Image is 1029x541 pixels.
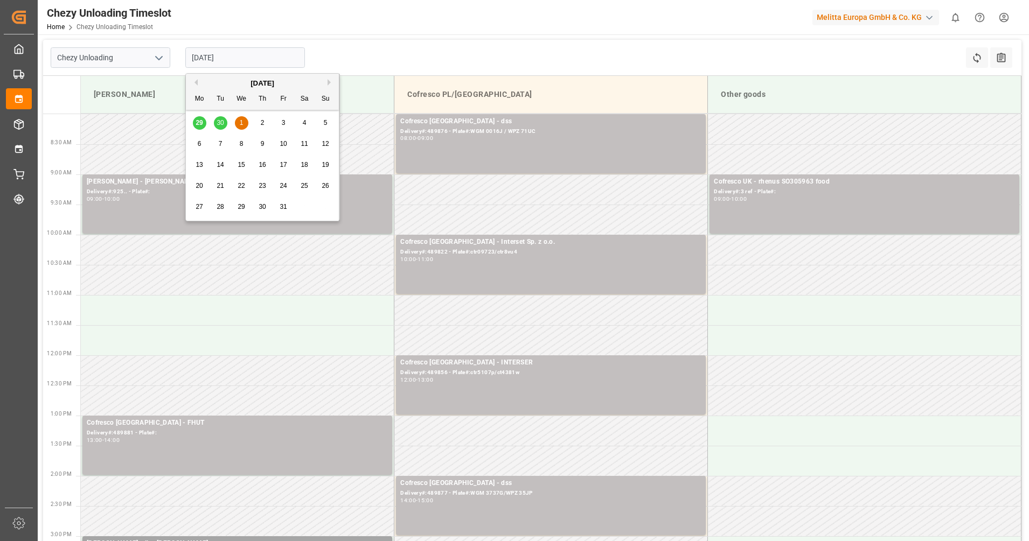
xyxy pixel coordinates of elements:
div: Delivery#:489877 - Plate#:WGM 3737G/WPZ 35JP [400,489,701,498]
span: 21 [217,182,224,189]
div: Choose Wednesday, October 1st, 2025 [235,116,248,130]
span: 9:30 AM [51,200,72,206]
span: 10 [280,140,287,147]
div: [DATE] [186,78,339,89]
span: 25 [301,182,308,189]
div: Choose Sunday, October 26th, 2025 [319,179,332,193]
div: Choose Saturday, October 4th, 2025 [298,116,311,130]
div: Choose Sunday, October 12th, 2025 [319,137,332,151]
div: Delivery#:489881 - Plate#: [87,428,388,438]
div: Choose Monday, October 20th, 2025 [193,179,206,193]
span: 3 [282,119,286,127]
span: 1:30 PM [51,441,72,447]
button: open menu [150,50,166,66]
div: 11:00 [418,257,433,262]
div: 12:00 [400,377,416,382]
div: 10:00 [104,196,120,201]
div: Choose Monday, October 27th, 2025 [193,200,206,214]
span: 18 [301,161,308,168]
div: Choose Friday, October 3rd, 2025 [277,116,290,130]
div: Delivery#:489876 - Plate#:WGM 0016J / WPZ 71UC [400,127,701,136]
div: Choose Friday, October 31st, 2025 [277,200,290,214]
span: 8 [240,140,244,147]
button: show 0 new notifications [943,5,968,30]
span: 16 [259,161,266,168]
span: 19 [322,161,329,168]
div: 13:00 [87,438,102,442]
div: Cofresco [GEOGRAPHIC_DATA] - INTERSER [400,357,701,368]
div: Tu [214,93,227,106]
div: 09:00 [418,136,433,140]
span: 10:30 AM [47,260,72,266]
span: 8:30 AM [51,139,72,145]
span: 1 [240,119,244,127]
input: DD.MM.YYYY [185,47,305,68]
div: Choose Friday, October 24th, 2025 [277,179,290,193]
span: 9 [261,140,265,147]
span: 29 [238,203,245,210]
span: 11 [301,140,308,147]
span: 13 [196,161,203,168]
div: Choose Friday, October 17th, 2025 [277,158,290,172]
div: Choose Thursday, October 30th, 2025 [256,200,269,214]
div: Chezy Unloading Timeslot [47,5,171,21]
div: Delivery#:489822 - Plate#:ctr09723/ctr8vu4 [400,248,701,257]
span: 4 [303,119,307,127]
div: Cofresco [GEOGRAPHIC_DATA] - FHUT [87,418,388,428]
div: Fr [277,93,290,106]
div: Cofresco [GEOGRAPHIC_DATA] - dss [400,116,701,127]
div: Choose Wednesday, October 22nd, 2025 [235,179,248,193]
div: 08:00 [400,136,416,140]
span: 15 [238,161,245,168]
span: 6 [198,140,201,147]
div: Choose Sunday, October 5th, 2025 [319,116,332,130]
span: 27 [196,203,203,210]
div: - [416,136,418,140]
span: 2 [261,119,265,127]
div: Choose Sunday, October 19th, 2025 [319,158,332,172]
div: Choose Thursday, October 16th, 2025 [256,158,269,172]
div: Choose Thursday, October 2nd, 2025 [256,116,269,130]
span: 11:00 AM [47,290,72,296]
div: - [416,257,418,262]
span: 14 [217,161,224,168]
div: Choose Saturday, October 25th, 2025 [298,179,311,193]
div: Cofresco [GEOGRAPHIC_DATA] - dss [400,478,701,489]
div: Choose Wednesday, October 29th, 2025 [235,200,248,214]
div: - [102,438,104,442]
div: Sa [298,93,311,106]
div: [PERSON_NAME] [89,85,385,104]
div: Cofresco PL/[GEOGRAPHIC_DATA] [403,85,699,104]
div: Th [256,93,269,106]
span: 24 [280,182,287,189]
span: 20 [196,182,203,189]
div: Cofresco UK - rhenus SO305963 food [714,177,1015,187]
div: Choose Tuesday, October 14th, 2025 [214,158,227,172]
div: Delivery#:925.. - Plate#: [87,187,388,196]
span: 23 [259,182,266,189]
div: 14:00 [104,438,120,442]
div: Choose Tuesday, October 21st, 2025 [214,179,227,193]
button: Help Center [968,5,992,30]
div: - [729,196,731,201]
span: 28 [217,203,224,210]
div: - [416,498,418,503]
div: Melitta Europa GmbH & Co. KG [812,10,939,25]
div: Choose Monday, October 13th, 2025 [193,158,206,172]
div: Cofresco [GEOGRAPHIC_DATA] - Interset Sp. z o.o. [400,237,701,248]
span: 26 [322,182,329,189]
div: Choose Tuesday, October 7th, 2025 [214,137,227,151]
div: Delivery#:3 ref - Plate#: [714,187,1015,196]
span: 10:00 AM [47,230,72,236]
a: Home [47,23,65,31]
div: - [416,377,418,382]
input: Type to search/select [51,47,170,68]
div: 10:00 [731,196,747,201]
div: Choose Friday, October 10th, 2025 [277,137,290,151]
span: 2:30 PM [51,501,72,507]
div: Mo [193,93,206,106]
span: 30 [259,203,266,210]
div: Su [319,93,332,106]
span: 5 [324,119,328,127]
div: We [235,93,248,106]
